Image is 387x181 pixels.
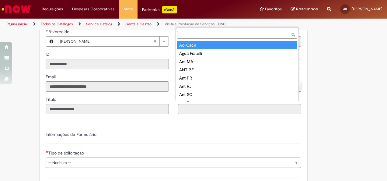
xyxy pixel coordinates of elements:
[177,49,297,58] div: Agua Fratelli
[177,66,297,74] div: ANT PE
[177,74,297,82] div: Ant PR
[177,58,297,66] div: Ant MA
[177,82,297,90] div: Ant RJ
[177,41,297,49] div: Ac-Cacn
[176,40,298,101] ul: Local
[177,99,297,107] div: Antigo CDD Mooca
[177,90,297,99] div: Ant SC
